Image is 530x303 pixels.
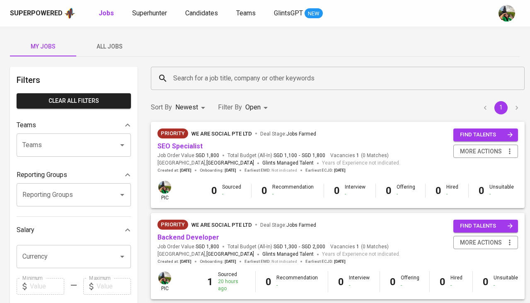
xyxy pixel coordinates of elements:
[322,250,400,259] span: Years of Experience not indicated.
[10,9,63,18] div: Superpowered
[479,185,484,196] b: 0
[157,167,191,173] span: Created at :
[305,10,323,18] span: NEW
[157,221,188,229] span: Priority
[330,243,389,250] span: Vacancies ( 0 Matches )
[338,276,344,288] b: 0
[440,276,445,288] b: 0
[222,184,241,198] div: Sourced
[157,152,219,159] span: Job Order Value
[460,146,502,157] span: more actions
[191,222,252,228] span: We Are Social Pte Ltd
[17,117,131,133] div: Teams
[157,129,188,138] span: Priority
[271,259,297,264] span: Not indicated
[453,145,518,158] button: more actions
[330,152,389,159] span: Vacancies ( 0 Matches )
[23,96,124,106] span: Clear All filters
[262,251,314,257] span: Glints Managed Talent
[17,93,131,109] button: Clear All filters
[245,103,261,111] span: Open
[180,167,191,173] span: [DATE]
[10,7,75,19] a: Superpoweredapp logo
[218,102,242,112] p: Filter By
[206,250,254,259] span: [GEOGRAPHIC_DATA]
[460,130,513,140] span: find talents
[116,139,128,151] button: Open
[17,170,67,180] p: Reporting Groups
[17,222,131,238] div: Salary
[302,152,325,159] span: SGD 1,800
[453,220,518,233] button: find talents
[345,191,365,198] div: -
[494,282,518,289] div: -
[334,185,340,196] b: 0
[273,152,297,159] span: SGD 1,100
[191,131,252,137] span: We Are Social Pte Ltd
[489,184,514,198] div: Unsuitable
[206,159,254,167] span: [GEOGRAPHIC_DATA]
[477,101,525,114] nav: pagination navigation
[494,101,508,114] button: page 1
[390,276,396,288] b: 0
[446,191,458,198] div: -
[99,8,116,19] a: Jobs
[158,181,171,194] img: eva@glints.com
[261,185,267,196] b: 0
[151,102,172,112] p: Sort By
[17,120,36,130] p: Teams
[200,259,236,264] span: Onboarding :
[355,152,359,159] span: 1
[196,152,219,159] span: SGD 1,800
[286,222,316,228] span: Jobs Farmed
[157,259,191,264] span: Created at :
[349,274,370,288] div: Interview
[157,233,219,241] a: Backend Developer
[499,5,515,22] img: eva@glints.com
[386,185,392,196] b: 0
[494,274,518,288] div: Unsuitable
[157,220,188,230] div: New Job received from Demand Team
[244,259,297,264] span: Earliest EMD :
[175,102,198,112] p: Newest
[157,271,172,292] div: pic
[273,243,297,250] span: SGD 1,300
[227,243,325,250] span: Total Budget (All-In)
[450,274,462,288] div: Hired
[272,191,314,198] div: -
[305,259,346,264] span: Earliest ECJD :
[17,167,131,183] div: Reporting Groups
[218,278,245,292] div: 20 hours ago
[211,185,217,196] b: 0
[225,259,236,264] span: [DATE]
[305,167,346,173] span: Earliest ECJD :
[355,243,359,250] span: 1
[218,271,245,292] div: Sourced
[266,276,271,288] b: 0
[222,191,241,198] div: -
[299,243,300,250] span: -
[64,7,75,19] img: app logo
[157,250,254,259] span: [GEOGRAPHIC_DATA] ,
[185,8,220,19] a: Candidates
[345,184,365,198] div: Interview
[157,142,203,150] a: SEO Specialist
[436,185,441,196] b: 0
[489,191,514,198] div: -
[17,225,34,235] p: Salary
[30,278,64,295] input: Value
[334,259,346,264] span: [DATE]
[271,167,297,173] span: Not indicated
[446,184,458,198] div: Hired
[322,159,400,167] span: Years of Experience not indicated.
[272,184,314,198] div: Recommendation
[116,189,128,201] button: Open
[302,243,325,250] span: SGD 2,000
[260,131,316,137] span: Deal Stage :
[99,9,114,17] b: Jobs
[450,282,462,289] div: -
[460,238,502,248] span: more actions
[157,128,188,138] div: New Job received from Demand Team
[483,276,489,288] b: 0
[175,100,208,115] div: Newest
